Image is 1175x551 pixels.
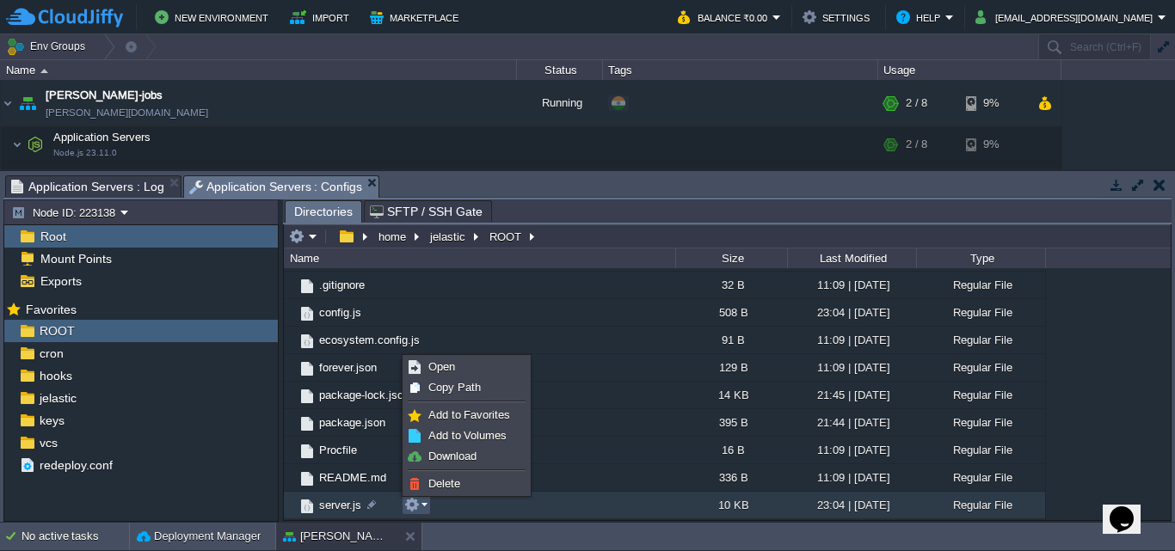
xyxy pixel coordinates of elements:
img: AMDAwAAAACH5BAEAAAAALAAAAAABAAEAAAICRAEAOw== [15,80,40,126]
div: 10 KB [675,492,787,518]
a: Procfile [317,443,360,457]
button: ROOT [487,229,526,244]
span: Delete [428,477,460,490]
button: Marketplace [370,7,464,28]
div: Regular File [916,299,1045,326]
a: Root [37,229,69,244]
img: AMDAwAAAACH5BAEAAAAALAAAAAABAAEAAAICRAEAOw== [284,327,298,353]
input: Click to enter the path [284,224,1171,248]
div: Status [518,60,602,80]
img: AMDAwAAAACH5BAEAAAAALAAAAAABAAEAAAICRAEAOw== [298,442,317,461]
a: Node ID:223138 [71,168,155,183]
img: AMDAwAAAACH5BAEAAAAALAAAAAABAAEAAAICRAEAOw== [298,277,317,296]
a: jelastic [36,390,79,406]
a: vcs [36,435,60,450]
button: jelastic [428,229,470,244]
a: Mount Points [37,251,114,266]
span: Add to Favorites [428,408,510,421]
div: No active tasks [22,523,129,550]
div: 395 B [675,409,787,436]
img: AMDAwAAAACH5BAEAAAAALAAAAAABAAEAAAICRAEAOw== [284,437,298,463]
a: .gitignore [317,278,367,292]
div: Size [677,248,787,268]
span: Copy Path [428,381,481,394]
button: Deployment Manager [137,528,261,545]
button: Settings [803,7,875,28]
img: AMDAwAAAACH5BAEAAAAALAAAAAABAAEAAAICRAEAOw== [12,127,22,162]
a: package.json [317,415,388,430]
span: README.md [317,470,389,485]
a: redeploy.conf [36,457,115,473]
img: AMDAwAAAACH5BAEAAAAALAAAAAABAAEAAAICRAEAOw== [284,354,298,381]
img: AMDAwAAAACH5BAEAAAAALAAAAAABAAEAAAICRAEAOw== [298,387,317,406]
img: AMDAwAAAACH5BAEAAAAALAAAAAABAAEAAAICRAEAOw== [23,127,47,162]
button: home [376,229,410,244]
span: server.js [317,498,364,512]
a: keys [36,413,67,428]
div: Regular File [916,382,1045,408]
span: 223138 [71,168,155,183]
span: Application Servers : Log [11,176,164,197]
span: Favorites [22,302,79,317]
div: 16 B [675,437,787,463]
img: AMDAwAAAACH5BAEAAAAALAAAAAABAAEAAAICRAEAOw== [298,469,317,488]
div: Regular File [916,492,1045,518]
img: AMDAwAAAACH5BAEAAAAALAAAAAABAAEAAAICRAEAOw== [36,162,46,189]
img: AMDAwAAAACH5BAEAAAAALAAAAAABAAEAAAICRAEAOw== [40,69,48,73]
img: AMDAwAAAACH5BAEAAAAALAAAAAABAAEAAAICRAEAOw== [1,80,15,126]
a: ROOT [36,323,77,339]
div: 32 B [675,272,787,298]
div: Usage [879,60,1061,80]
img: AMDAwAAAACH5BAEAAAAALAAAAAABAAEAAAICRAEAOw== [298,304,317,323]
button: New Environment [155,7,274,28]
span: Open [428,360,455,373]
a: Add to Favorites [405,406,528,425]
div: Regular File [916,354,1045,381]
div: Regular File [916,327,1045,353]
img: CloudJiffy [6,7,123,28]
div: Running [517,80,603,126]
div: 2 / 8 [906,162,924,189]
div: 9% [966,162,1022,189]
img: AMDAwAAAACH5BAEAAAAALAAAAAABAAEAAAICRAEAOw== [298,359,317,378]
div: 91 B [675,327,787,353]
img: AMDAwAAAACH5BAEAAAAALAAAAAABAAEAAAICRAEAOw== [46,162,71,189]
div: Tags [604,60,877,80]
span: Download [428,450,477,462]
img: AMDAwAAAACH5BAEAAAAALAAAAAABAAEAAAICRAEAOw== [298,414,317,433]
a: Exports [37,273,84,289]
button: Balance ₹0.00 [678,7,772,28]
span: Add to Volumes [428,429,507,442]
div: 11:09 | [DATE] [787,437,916,463]
span: Application Servers : Configs [189,176,363,198]
div: 336 B [675,464,787,491]
a: [PERSON_NAME]-jobs [46,87,163,104]
span: SFTP / SSH Gate [370,201,483,222]
span: Application Servers [52,130,153,144]
a: cron [36,346,66,361]
div: 11:09 | [DATE] [787,464,916,491]
img: AMDAwAAAACH5BAEAAAAALAAAAAABAAEAAAICRAEAOw== [284,272,298,298]
div: Regular File [916,409,1045,436]
div: 23:04 | [DATE] [787,492,916,518]
a: hooks [36,368,75,383]
button: Env Groups [6,34,91,58]
div: 2 / 8 [906,127,927,162]
a: Download [405,447,528,466]
button: Help [896,7,945,28]
img: AMDAwAAAACH5BAEAAAAALAAAAAABAAEAAAICRAEAOw== [284,492,298,518]
div: Regular File [916,437,1045,463]
div: Regular File [916,464,1045,491]
a: [PERSON_NAME][DOMAIN_NAME] [46,104,208,121]
a: Application ServersNode.js 23.11.0 [52,131,153,144]
button: Import [290,7,354,28]
div: 9% [966,80,1022,126]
